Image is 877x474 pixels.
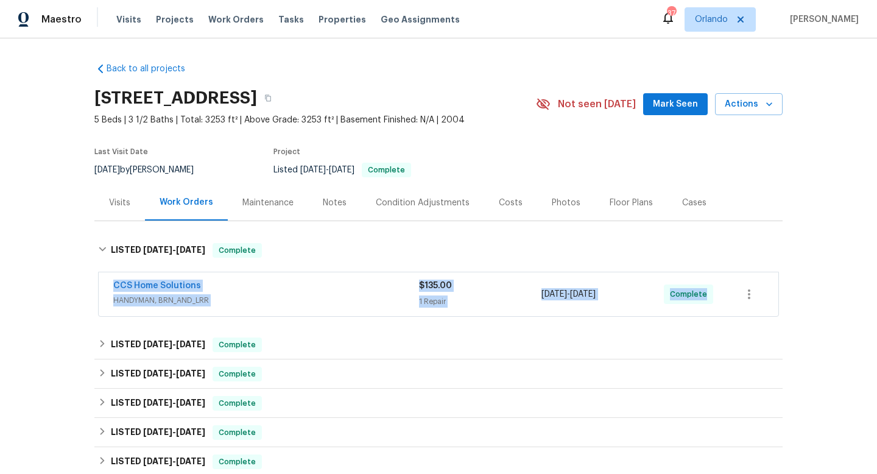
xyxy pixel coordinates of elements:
div: LISTED [DATE]-[DATE]Complete [94,418,783,447]
span: - [143,428,205,436]
div: Work Orders [160,196,213,208]
span: Projects [156,13,194,26]
span: Tasks [278,15,304,24]
h2: [STREET_ADDRESS] [94,92,257,104]
span: [DATE] [143,428,172,436]
span: [DATE] [143,398,172,407]
span: [DATE] [143,457,172,465]
span: [DATE] [329,166,354,174]
span: - [300,166,354,174]
span: Last Visit Date [94,148,148,155]
span: Complete [214,426,261,439]
div: Notes [323,197,347,209]
span: [DATE] [143,246,172,254]
span: [DATE] [94,166,120,174]
span: - [143,340,205,348]
span: Complete [214,397,261,409]
div: Maintenance [242,197,294,209]
div: LISTED [DATE]-[DATE]Complete [94,330,783,359]
h6: LISTED [111,396,205,411]
span: Complete [214,339,261,351]
span: Work Orders [208,13,264,26]
div: Visits [109,197,130,209]
div: 1 Repair [419,295,541,308]
div: Costs [499,197,523,209]
span: Mark Seen [653,97,698,112]
span: Orlando [695,13,728,26]
span: Complete [363,166,410,174]
span: HANDYMAN, BRN_AND_LRR [113,294,419,306]
span: Complete [214,368,261,380]
button: Actions [715,93,783,116]
span: Visits [116,13,141,26]
h6: LISTED [111,455,205,469]
div: Cases [682,197,706,209]
span: Listed [273,166,411,174]
button: Mark Seen [643,93,708,116]
span: Actions [725,97,773,112]
span: [DATE] [570,290,596,299]
span: $135.00 [419,281,452,290]
div: 37 [667,7,675,19]
a: CCS Home Solutions [113,281,201,290]
span: [DATE] [176,457,205,465]
div: Condition Adjustments [376,197,470,209]
span: Complete [214,456,261,468]
span: [DATE] [541,290,567,299]
div: Floor Plans [610,197,653,209]
span: [DATE] [176,398,205,407]
span: - [143,398,205,407]
span: Complete [670,288,712,300]
h6: LISTED [111,243,205,258]
a: Back to all projects [94,63,211,75]
span: Not seen [DATE] [558,98,636,110]
span: [DATE] [176,340,205,348]
span: Complete [214,244,261,256]
span: [DATE] [300,166,326,174]
span: [DATE] [176,428,205,436]
span: Project [273,148,300,155]
span: [DATE] [143,340,172,348]
span: - [143,457,205,465]
button: Copy Address [257,87,279,109]
span: [PERSON_NAME] [785,13,859,26]
span: 5 Beds | 3 1/2 Baths | Total: 3253 ft² | Above Grade: 3253 ft² | Basement Finished: N/A | 2004 [94,114,536,126]
span: [DATE] [176,246,205,254]
span: [DATE] [176,369,205,378]
span: - [143,246,205,254]
div: Photos [552,197,580,209]
span: - [541,288,596,300]
h6: LISTED [111,425,205,440]
span: Maestro [41,13,82,26]
div: LISTED [DATE]-[DATE]Complete [94,389,783,418]
span: [DATE] [143,369,172,378]
div: LISTED [DATE]-[DATE]Complete [94,359,783,389]
div: by [PERSON_NAME] [94,163,208,177]
h6: LISTED [111,338,205,352]
div: LISTED [DATE]-[DATE]Complete [94,231,783,270]
span: Properties [319,13,366,26]
span: - [143,369,205,378]
h6: LISTED [111,367,205,381]
span: Geo Assignments [381,13,460,26]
